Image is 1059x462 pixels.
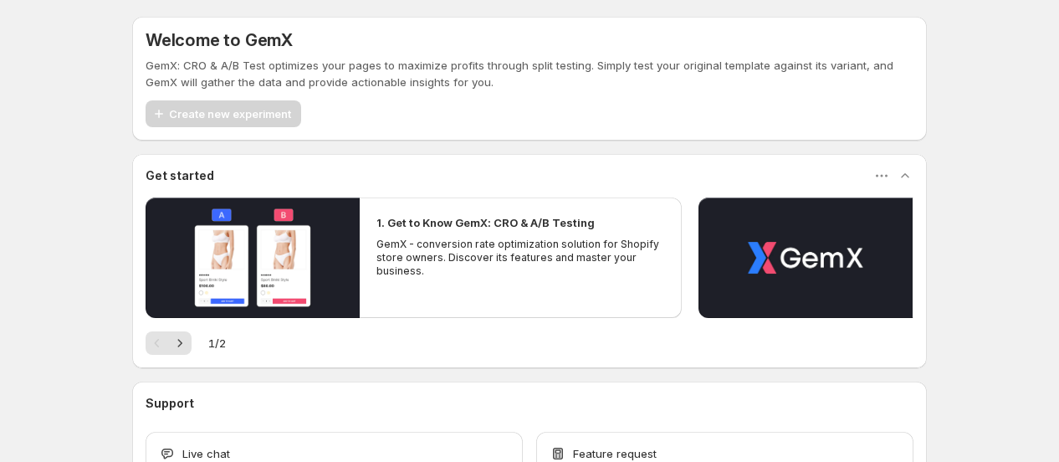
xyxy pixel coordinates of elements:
[208,335,226,352] span: 1 / 2
[698,198,913,318] button: Play video
[146,395,194,412] h3: Support
[146,167,214,184] h3: Get started
[573,445,657,462] span: Feature request
[146,331,192,355] nav: Pagination
[376,238,664,278] p: GemX - conversion rate optimization solution for Shopify store owners. Discover its features and ...
[168,331,192,355] button: Next
[376,214,595,231] h2: 1. Get to Know GemX: CRO & A/B Testing
[182,445,230,462] span: Live chat
[146,57,913,90] p: GemX: CRO & A/B Test optimizes your pages to maximize profits through split testing. Simply test ...
[146,30,293,50] h5: Welcome to GemX
[146,198,360,318] button: Play video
